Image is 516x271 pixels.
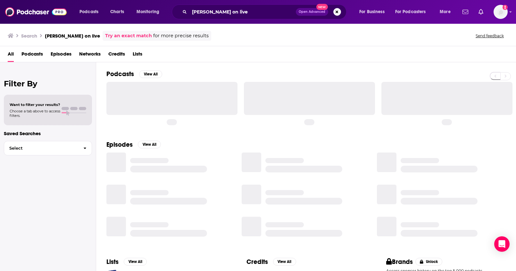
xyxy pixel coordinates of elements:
[110,7,124,16] span: Charts
[395,7,426,16] span: For Podcasters
[355,7,393,17] button: open menu
[79,7,98,16] span: Podcasts
[124,258,147,266] button: View All
[139,70,162,78] button: View All
[474,33,506,39] button: Send feedback
[440,7,451,16] span: More
[316,4,328,10] span: New
[178,4,353,19] div: Search podcasts, credits, & more...
[435,7,459,17] button: open menu
[460,6,471,17] a: Show notifications dropdown
[4,79,92,88] h2: Filter By
[10,109,60,118] span: Choose a tab above to access filters.
[106,70,134,78] h2: Podcasts
[299,10,325,13] span: Open Advanced
[21,49,43,62] a: Podcasts
[386,258,413,266] h2: Brands
[494,236,510,252] div: Open Intercom Messenger
[51,49,71,62] a: Episodes
[246,258,268,266] h2: Credits
[137,7,159,16] span: Monitoring
[153,32,209,39] span: for more precise results
[415,258,443,266] button: Unlock
[189,7,296,17] input: Search podcasts, credits, & more...
[4,141,92,155] button: Select
[106,70,162,78] a: PodcastsView All
[494,5,508,19] button: Show profile menu
[133,49,142,62] a: Lists
[105,32,152,39] a: Try an exact match
[132,7,168,17] button: open menu
[476,6,486,17] a: Show notifications dropdown
[494,5,508,19] img: User Profile
[79,49,101,62] a: Networks
[503,5,508,10] svg: Add a profile image
[4,130,92,136] p: Saved Searches
[5,6,67,18] img: Podchaser - Follow, Share and Rate Podcasts
[10,102,60,107] span: Want to filter your results?
[45,33,100,39] h3: [PERSON_NAME] on live
[296,8,328,16] button: Open AdvancedNew
[4,146,78,150] span: Select
[75,7,107,17] button: open menu
[273,258,296,266] button: View All
[21,33,37,39] h3: Search
[391,7,435,17] button: open menu
[106,141,161,149] a: EpisodesView All
[108,49,125,62] a: Credits
[8,49,14,62] a: All
[106,141,133,149] h2: Episodes
[106,7,128,17] a: Charts
[359,7,385,16] span: For Business
[494,5,508,19] span: Logged in as kochristina
[106,258,119,266] h2: Lists
[138,141,161,148] button: View All
[106,258,147,266] a: ListsView All
[246,258,296,266] a: CreditsView All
